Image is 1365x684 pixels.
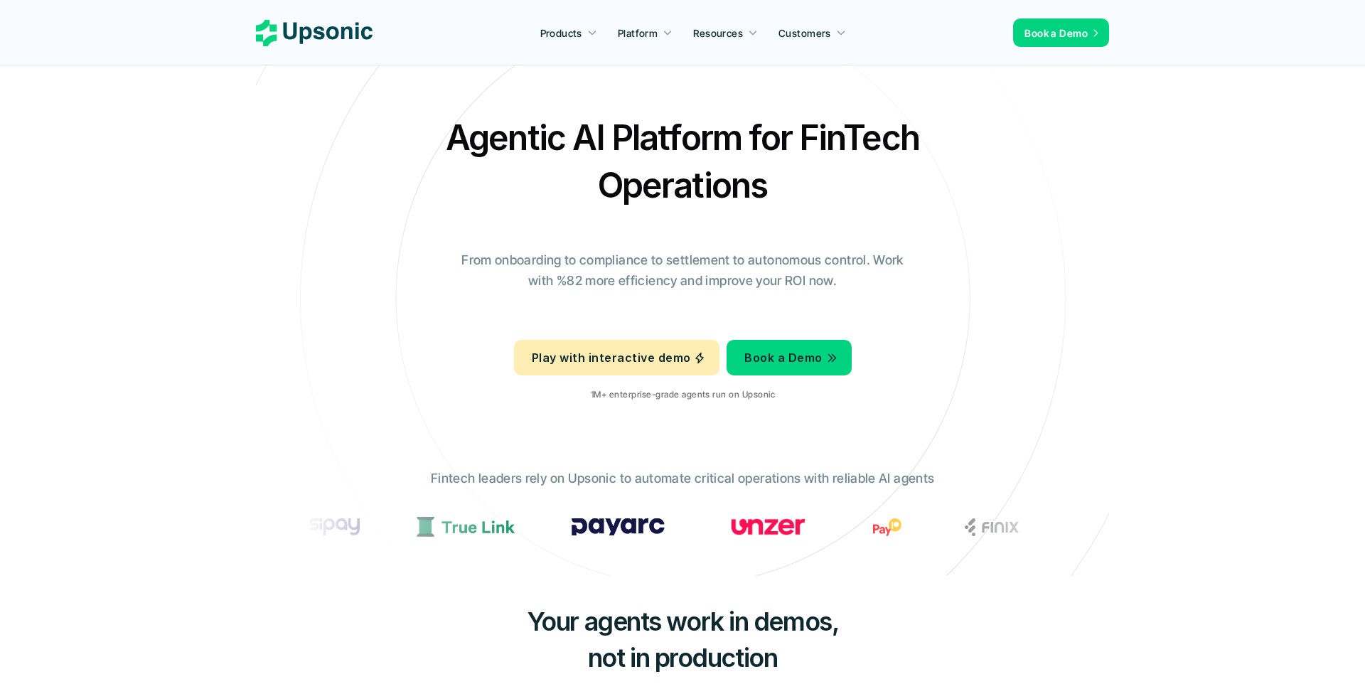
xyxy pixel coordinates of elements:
[618,26,658,41] p: Platform
[1013,18,1109,47] a: Book a Demo
[527,606,839,637] span: Your agents work in demos,
[744,348,822,368] p: Book a Demo
[532,20,606,46] a: Products
[514,340,719,375] a: Play with interactive demo
[434,114,931,209] h2: Agentic AI Platform for FinTech Operations
[451,250,914,292] p: From onboarding to compliance to settlement to autonomous control. Work with %82 more efficiency ...
[727,340,851,375] a: Book a Demo
[532,348,690,368] p: Play with interactive demo
[590,390,774,400] p: 1M+ enterprise-grade agents run on Upsonic
[1024,26,1088,41] p: Book a Demo
[693,26,743,41] p: Resources
[778,26,831,41] p: Customers
[588,642,778,673] span: not in production
[540,26,582,41] p: Products
[431,469,934,489] p: Fintech leaders rely on Upsonic to automate critical operations with reliable AI agents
